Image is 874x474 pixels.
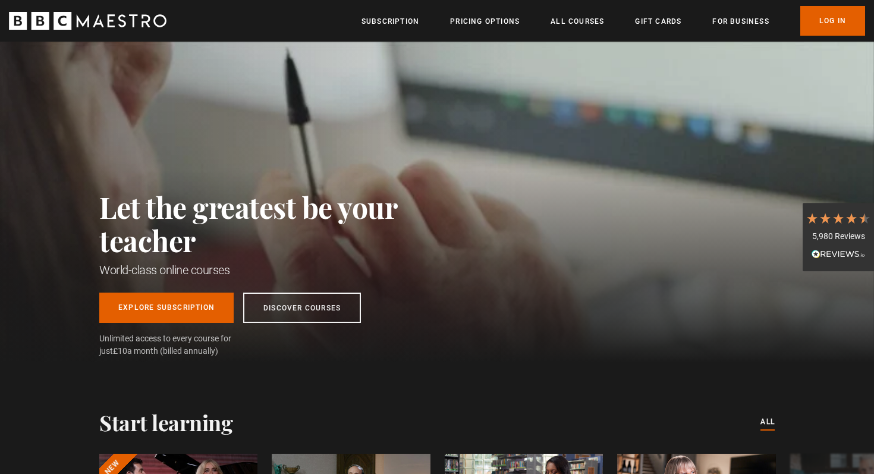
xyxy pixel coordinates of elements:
[803,203,874,272] div: 5,980 ReviewsRead All Reviews
[806,248,871,262] div: Read All Reviews
[243,293,361,323] a: Discover Courses
[99,410,232,435] h2: Start learning
[450,15,520,27] a: Pricing Options
[635,15,681,27] a: Gift Cards
[113,346,127,356] span: £10
[9,12,166,30] svg: BBC Maestro
[760,416,775,429] a: All
[99,262,450,278] h1: World-class online courses
[800,6,865,36] a: Log In
[99,190,450,257] h2: Let the greatest be your teacher
[361,6,865,36] nav: Primary
[551,15,604,27] a: All Courses
[806,212,871,225] div: 4.7 Stars
[99,293,234,323] a: Explore Subscription
[99,332,260,357] span: Unlimited access to every course for just a month (billed annually)
[361,15,419,27] a: Subscription
[812,250,865,258] img: REVIEWS.io
[712,15,769,27] a: For business
[806,231,871,243] div: 5,980 Reviews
